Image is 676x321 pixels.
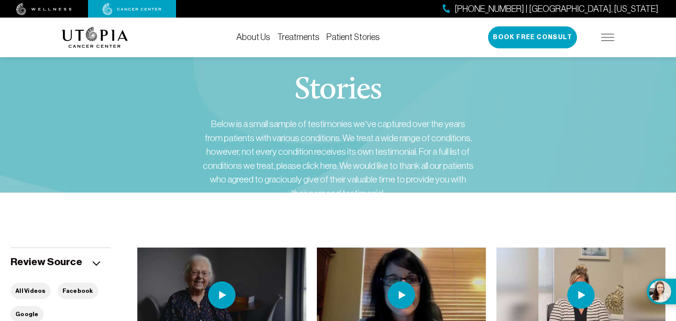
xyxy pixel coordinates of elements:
button: All Videos [11,283,51,299]
span: [PHONE_NUMBER] | [GEOGRAPHIC_DATA], [US_STATE] [455,3,658,15]
button: Book Free Consult [488,26,577,48]
a: Treatments [277,32,320,42]
img: cancer center [103,3,162,15]
img: icon [92,261,100,266]
img: icon-hamburger [601,34,614,41]
div: Below is a small sample of testimonies we’ve captured over the years from patients with various c... [202,117,474,200]
h5: Review Source [11,255,82,269]
img: play icon [388,281,415,309]
button: Facebook [58,283,98,299]
h1: Stories [294,75,382,106]
a: Patient Stories [327,32,380,42]
img: play icon [567,281,595,309]
a: About Us [236,32,270,42]
a: [PHONE_NUMBER] | [GEOGRAPHIC_DATA], [US_STATE] [443,3,658,15]
img: wellness [16,3,72,15]
img: play icon [208,281,235,309]
img: logo [62,27,128,48]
